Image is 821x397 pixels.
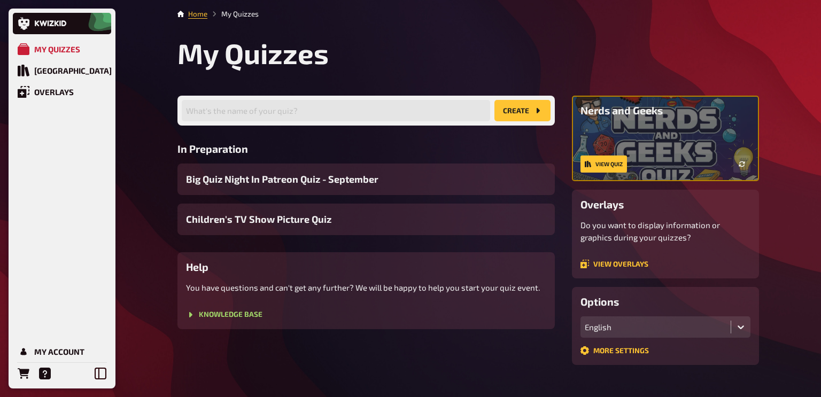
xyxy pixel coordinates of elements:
[585,322,726,332] div: English
[34,66,112,75] div: [GEOGRAPHIC_DATA]
[580,295,750,308] h3: Options
[580,219,750,243] p: Do you want to display information or graphics during your quizzes?
[13,341,111,362] a: My Account
[580,260,648,268] a: View overlays
[188,10,207,18] a: Home
[13,60,111,81] a: Quiz Library
[186,310,262,319] a: Knowledge Base
[177,36,759,70] h1: My Quizzes
[34,347,84,356] div: My Account
[13,363,34,384] a: Orders
[186,261,546,273] h3: Help
[186,172,378,186] span: Big Quiz Night In Patreon Quiz - September
[186,282,546,294] p: You have questions and can't get any further? We will be happy to help you start your quiz event.
[34,87,74,97] div: Overlays
[580,155,627,173] a: View quiz
[580,346,649,355] a: More settings
[580,198,750,211] h3: Overlays
[177,204,555,235] a: Children's TV Show Picture Quiz
[580,104,750,116] h3: Nerds and Geeks
[182,100,490,121] input: What's the name of your quiz?
[34,363,56,384] a: Help
[13,81,111,103] a: Overlays
[34,44,80,54] div: My Quizzes
[177,143,555,155] h3: In Preparation
[177,164,555,195] a: Big Quiz Night In Patreon Quiz - September
[13,38,111,60] a: My Quizzes
[494,100,551,121] button: create
[186,212,331,227] span: Children's TV Show Picture Quiz
[207,9,259,19] li: My Quizzes
[188,9,207,19] li: Home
